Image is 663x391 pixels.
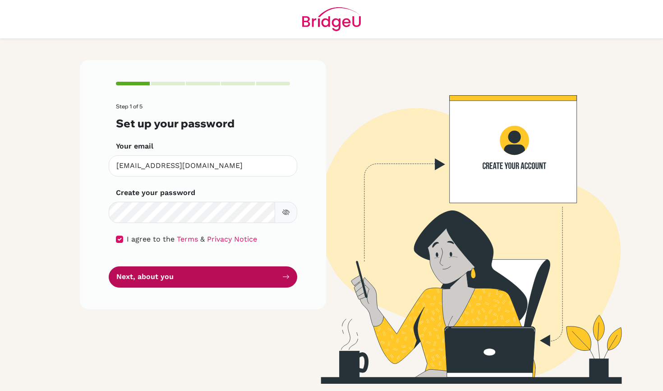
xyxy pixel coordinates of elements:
input: Insert your email* [109,155,297,177]
span: Step 1 of 5 [116,103,143,110]
a: Privacy Notice [207,235,257,243]
label: Your email [116,141,153,152]
label: Create your password [116,187,195,198]
a: Terms [177,235,198,243]
span: I agree to the [127,235,175,243]
span: & [200,235,205,243]
h3: Set up your password [116,117,290,130]
button: Next, about you [109,266,297,288]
